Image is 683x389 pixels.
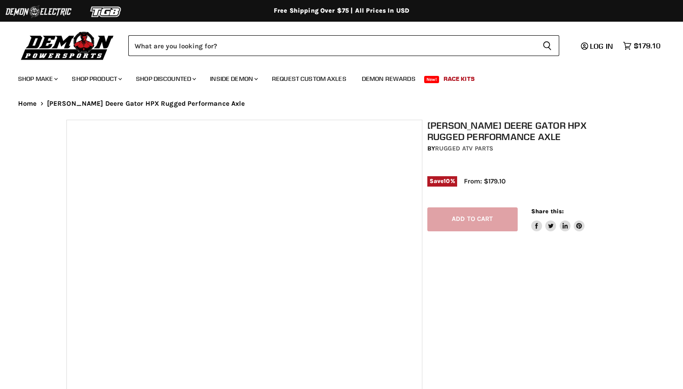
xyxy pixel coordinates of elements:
img: TGB Logo 2 [72,3,140,20]
a: $179.10 [618,39,665,52]
span: New! [424,76,440,83]
span: Save % [427,176,457,186]
h1: [PERSON_NAME] Deere Gator HPX Rugged Performance Axle [427,120,622,142]
button: Search [535,35,559,56]
a: Request Custom Axles [265,70,353,88]
a: Shop Discounted [129,70,201,88]
span: $179.10 [634,42,660,50]
a: Log in [577,42,618,50]
a: Inside Demon [203,70,263,88]
ul: Main menu [11,66,658,88]
span: From: $179.10 [464,177,505,185]
input: Search [128,35,535,56]
a: Shop Product [65,70,127,88]
span: Share this: [531,208,564,215]
aside: Share this: [531,207,585,231]
a: Race Kits [437,70,482,88]
span: 10 [444,178,450,184]
div: by [427,144,622,154]
img: Demon Electric Logo 2 [5,3,72,20]
form: Product [128,35,559,56]
span: Log in [590,42,613,51]
img: Demon Powersports [18,29,117,61]
a: Home [18,100,37,108]
a: Rugged ATV Parts [435,145,493,152]
a: Demon Rewards [355,70,422,88]
span: [PERSON_NAME] Deere Gator HPX Rugged Performance Axle [47,100,245,108]
a: Shop Make [11,70,63,88]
